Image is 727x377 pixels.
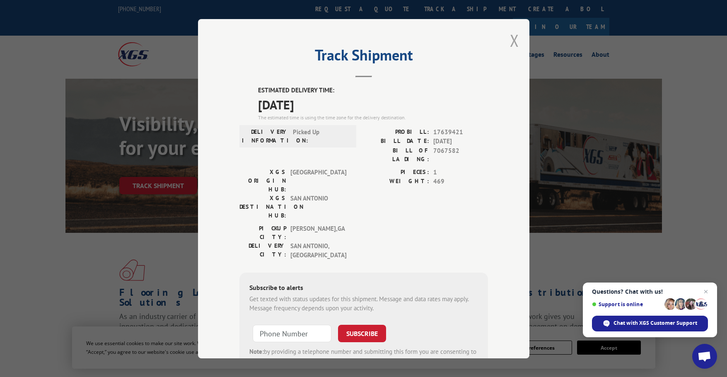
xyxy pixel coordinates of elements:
[290,167,346,193] span: [GEOGRAPHIC_DATA]
[613,319,697,327] span: Chat with XGS Customer Support
[338,324,386,342] button: SUBSCRIBE
[239,224,286,241] label: PICKUP CITY:
[510,29,519,51] button: Close modal
[290,241,346,260] span: SAN ANTONIO , [GEOGRAPHIC_DATA]
[701,287,711,297] span: Close chat
[364,127,429,137] label: PROBILL:
[433,146,488,163] span: 7067582
[592,288,708,295] span: Questions? Chat with us!
[290,224,346,241] span: [PERSON_NAME] , GA
[249,282,478,294] div: Subscribe to alerts
[249,347,264,355] strong: Note:
[433,177,488,186] span: 469
[364,137,429,146] label: BILL DATE:
[364,167,429,177] label: PIECES:
[239,167,286,193] label: XGS ORIGIN HUB:
[258,86,488,95] label: ESTIMATED DELIVERY TIME:
[364,146,429,163] label: BILL OF LADING:
[592,316,708,331] div: Chat with XGS Customer Support
[692,344,717,369] div: Open chat
[433,127,488,137] span: 17639421
[249,347,478,375] div: by providing a telephone number and submitting this form you are consenting to be contacted by SM...
[249,294,478,313] div: Get texted with status updates for this shipment. Message and data rates may apply. Message frequ...
[293,127,349,145] span: Picked Up
[592,301,662,307] span: Support is online
[364,177,429,186] label: WEIGHT:
[290,193,346,220] span: SAN ANTONIO
[258,95,488,114] span: [DATE]
[239,241,286,260] label: DELIVERY CITY:
[239,193,286,220] label: XGS DESTINATION HUB:
[258,114,488,121] div: The estimated time is using the time zone for the delivery destination.
[242,127,289,145] label: DELIVERY INFORMATION:
[253,324,331,342] input: Phone Number
[433,137,488,146] span: [DATE]
[239,49,488,65] h2: Track Shipment
[433,167,488,177] span: 1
